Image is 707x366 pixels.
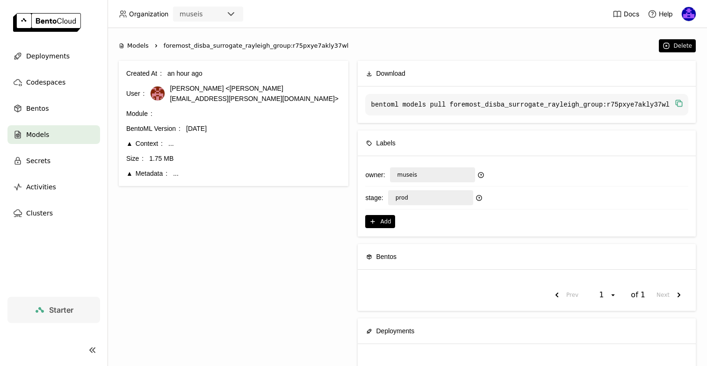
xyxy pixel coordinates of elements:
div: owner : [365,170,385,180]
div: User [126,88,144,99]
div: [DATE] [186,123,341,134]
a: Docs [613,9,639,19]
span: Secrets [26,155,50,166]
div: Help [648,9,673,19]
span: Download [376,68,405,79]
span: Deployments [376,326,414,336]
div: Delete [674,42,692,50]
div: BentoML Version [126,123,180,134]
span: of 1 [631,290,645,300]
div: museis [180,9,203,19]
span: Organization [129,10,168,18]
div: Created At [126,68,162,79]
a: Starter [7,297,100,323]
span: Starter [49,305,73,315]
div: Size [126,153,144,164]
img: Maher Nasr [682,7,696,21]
button: next page. current page 1 of 1 [653,287,688,303]
div: 1 [596,290,609,300]
a: Deployments [7,47,100,65]
div: 1.75 MB [149,153,341,164]
img: logo [13,13,81,32]
a: Secrets [7,151,100,170]
div: ... [168,138,341,149]
span: foremost_disba_surrogate_rayleigh_group:r75pxye7akly37wl [164,41,349,50]
a: Activities [7,178,100,196]
span: [PERSON_NAME] <[PERSON_NAME][EMAIL_ADDRESS][PERSON_NAME][DOMAIN_NAME]> [170,83,341,104]
div: stage : [365,193,383,203]
a: Clusters [7,204,100,222]
div: Context [126,138,163,149]
svg: open [609,291,617,299]
div: ... [173,168,341,179]
a: Codespaces [7,73,100,92]
a: Bentos [7,99,100,118]
span: Models [127,41,149,50]
span: Codespaces [26,77,65,88]
div: Models [119,41,149,50]
span: Labels [376,138,395,148]
code: bentoml models pull foremost_disba_surrogate_rayleigh_group:r75pxye7akly37wl [365,94,688,115]
a: Models [7,125,100,144]
span: Models [26,129,49,140]
div: Metadata [126,168,167,179]
span: an hour ago [167,70,202,77]
span: Clusters [26,208,53,219]
svg: Right [152,42,160,50]
button: Delete [659,39,696,52]
svg: Plus [369,218,376,225]
input: Selected museis. [204,10,205,19]
nav: Breadcrumbs navigation [119,41,654,50]
img: Stephen Mosher [151,86,165,100]
button: previous page. current page 1 of 1 [548,287,582,303]
span: Activities [26,181,56,193]
span: Bentos [26,103,49,114]
button: Add [365,215,395,228]
span: Deployments [26,50,70,62]
span: Bentos [376,251,397,262]
span: Docs [624,10,639,18]
span: Help [659,10,673,18]
div: Module [126,108,152,119]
